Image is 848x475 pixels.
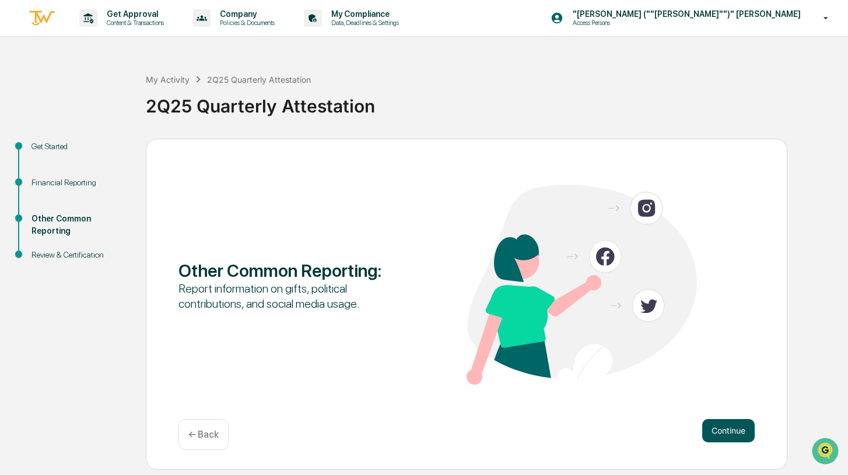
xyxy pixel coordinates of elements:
p: Company [211,9,281,19]
div: 🔎 [12,170,21,180]
div: Other Common Reporting : [178,260,409,281]
a: 🗄️Attestations [80,142,149,163]
p: Policies & Documents [211,19,281,27]
a: Powered byPylon [82,197,141,206]
button: Start new chat [198,93,212,107]
div: Start new chat [40,89,191,101]
p: Data, Deadlines & Settings [322,19,405,27]
input: Clear [30,53,192,65]
img: 1746055101610-c473b297-6a78-478c-a979-82029cc54cd1 [12,89,33,110]
div: 2Q25 Quarterly Attestation [146,86,842,117]
a: 🖐️Preclearance [7,142,80,163]
p: Content & Transactions [97,19,170,27]
div: Other Common Reporting [31,213,127,237]
div: Review & Certification [31,249,127,261]
div: Financial Reporting [31,177,127,189]
button: Continue [702,419,755,442]
img: logo [28,9,56,28]
p: How can we help? [12,24,212,43]
a: 🔎Data Lookup [7,164,78,185]
iframe: Open customer support [811,437,842,468]
div: My Activity [146,75,190,85]
div: We're available if you need us! [40,101,148,110]
span: Attestations [96,147,145,159]
div: 2Q25 Quarterly Attestation [207,75,311,85]
div: Report information on gifts, political contributions, and social media usage. [178,281,409,311]
div: 🗄️ [85,148,94,157]
img: Other Common Reporting [467,185,697,385]
p: My Compliance [322,9,405,19]
span: Preclearance [23,147,75,159]
p: Access Persons [563,19,678,27]
p: Get Approval [97,9,170,19]
span: Data Lookup [23,169,73,181]
div: 🖐️ [12,148,21,157]
p: "[PERSON_NAME] (""[PERSON_NAME]"")" [PERSON_NAME] [563,9,807,19]
span: Pylon [116,198,141,206]
div: Get Started [31,140,127,153]
p: ← Back [188,429,219,440]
